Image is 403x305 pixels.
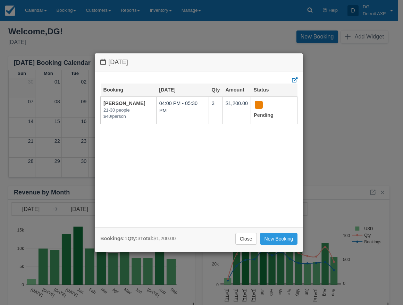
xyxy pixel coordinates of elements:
[127,236,137,241] strong: Qty:
[159,87,176,93] a: [DATE]
[100,59,297,66] h4: [DATE]
[254,100,288,121] div: Pending
[103,107,153,120] em: 21-30 people $40/person
[226,87,244,93] a: Amount
[156,97,209,124] td: 04:00 PM - 05:30 PM
[254,87,269,93] a: Status
[260,233,298,245] a: New Booking
[223,97,251,124] td: $1,200.00
[103,87,124,93] a: Booking
[100,236,125,241] strong: Bookings:
[212,87,220,93] a: Qty
[140,236,153,241] strong: Total:
[235,233,257,245] a: Close
[100,235,176,242] div: 1 3 $1,200.00
[209,97,223,124] td: 3
[103,101,145,106] a: [PERSON_NAME]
